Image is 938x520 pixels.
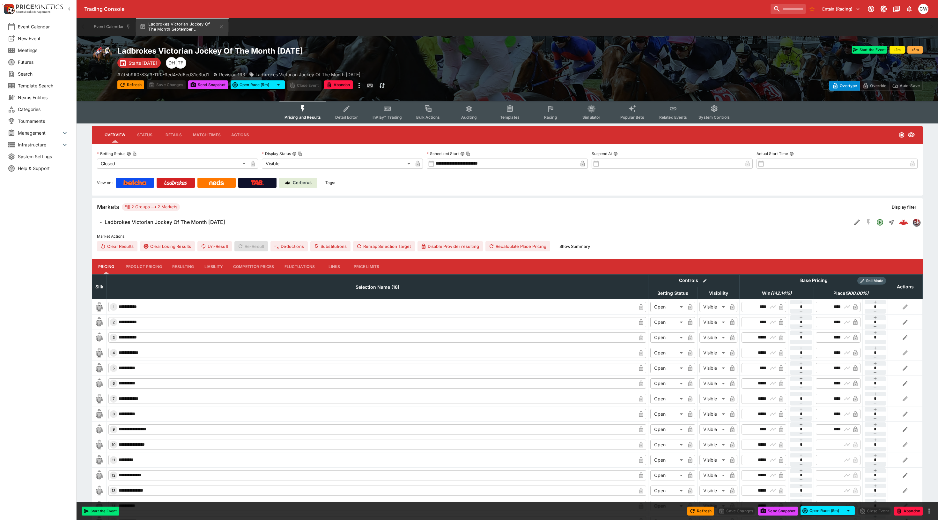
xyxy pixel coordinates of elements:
div: Visible [699,409,727,419]
div: Visible [699,332,727,343]
img: blank-silk.png [94,440,104,450]
div: Christopher Winter [918,4,928,14]
div: split button [801,506,855,515]
button: more [355,80,363,91]
div: Open [650,317,685,327]
span: Nexus Entities [18,94,69,101]
button: Fluctuations [279,259,320,274]
button: Open Race (5m) [231,80,272,89]
img: blank-silk.png [94,455,104,465]
svg: Closed [898,132,905,138]
button: Details [159,127,188,143]
span: Management [18,130,61,136]
div: Visible [699,394,727,404]
label: Tags: [325,178,335,188]
button: Price Limits [349,259,384,274]
button: Product Pricing [121,259,167,274]
span: 5 [111,366,116,370]
span: Selection Name (18) [349,283,406,291]
label: Market Actions [97,232,918,241]
span: 4 [111,351,116,355]
span: Bulk Actions [416,115,440,120]
span: Tournaments [18,118,69,124]
button: Edit Detail [851,217,863,228]
span: System Controls [698,115,730,120]
p: Ladbrokes Victorian Jockey Of The Month [DATE] [255,71,360,78]
svg: Open [876,219,884,226]
button: Copy To Clipboard [466,152,470,156]
p: Overtype [840,82,857,89]
div: Dan Hooper [166,57,177,69]
img: Sportsbook Management [16,11,50,13]
img: blank-silk.png [94,363,104,373]
button: more [925,507,933,515]
button: Betting StatusCopy To Clipboard [127,152,131,156]
div: 33b76209-d015-4ac5-aef0-75458157b44f [899,218,908,227]
button: Notifications [904,3,915,15]
button: Refresh [117,80,144,89]
span: Mark an event as closed and abandoned. [324,81,353,88]
button: +1m [890,46,905,54]
button: Send Snapshot [188,80,228,89]
div: Visible [699,363,727,373]
span: System Settings [18,153,69,160]
div: Closed [97,159,248,169]
span: Help & Support [18,165,69,172]
div: Tom Flynn [175,57,186,69]
img: Ladbrokes [164,180,187,185]
img: Cerberus [285,180,290,185]
img: blank-silk.png [94,378,104,389]
img: PriceKinetics [16,4,63,9]
label: View on : [97,178,113,188]
p: Actual Start Time [757,151,788,156]
em: ( 900.00 %) [845,289,868,297]
img: TabNZ [251,180,264,185]
th: Controls [648,274,740,287]
button: ShowSummary [556,241,594,251]
div: Open [650,424,685,435]
div: Visible [262,159,413,169]
span: Auditing [461,115,477,120]
button: Resulting [167,259,199,274]
div: Open [650,470,685,480]
button: Actions [226,127,255,143]
button: select merge strategy [272,80,285,89]
button: Match Times [188,127,226,143]
button: Recalculate Place Pricing [485,241,550,251]
img: blank-silk.png [94,501,104,511]
div: Open [650,409,685,419]
div: Open [650,348,685,358]
span: Place(900.00%) [826,289,875,297]
button: Bulk edit [701,277,709,285]
button: Auto-Save [889,81,923,91]
button: Abandon [324,80,353,89]
button: Disable Provider resulting [417,241,483,251]
button: Clear Losing Results [140,241,195,251]
img: PriceKinetics Logo [2,3,15,15]
img: blank-silk.png [94,409,104,419]
h2: Copy To Clipboard [117,46,520,56]
em: ( 142.14 %) [771,289,792,297]
span: Simulator [582,115,600,120]
p: Starts [DATE] [129,60,157,66]
div: Open [650,394,685,404]
span: 2 [111,320,116,324]
div: Visible [699,378,727,389]
button: Connected to PK [865,3,877,15]
a: 33b76209-d015-4ac5-aef0-75458157b44f [897,216,910,229]
div: Event type filters [279,101,735,123]
button: Competitor Prices [228,259,279,274]
span: 10 [110,442,117,447]
div: Show/hide Price Roll mode configuration. [857,277,886,285]
button: Suspend At [613,152,618,156]
img: blank-silk.png [94,394,104,404]
button: Copy To Clipboard [298,152,302,156]
img: Betcha [123,180,146,185]
button: Documentation [891,3,902,15]
span: Betting Status [650,289,695,297]
div: Open [650,440,685,450]
img: logo-cerberus--red.svg [899,218,908,227]
div: Trading Console [84,6,768,12]
div: Visible [699,455,727,465]
div: Visible [699,440,727,450]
